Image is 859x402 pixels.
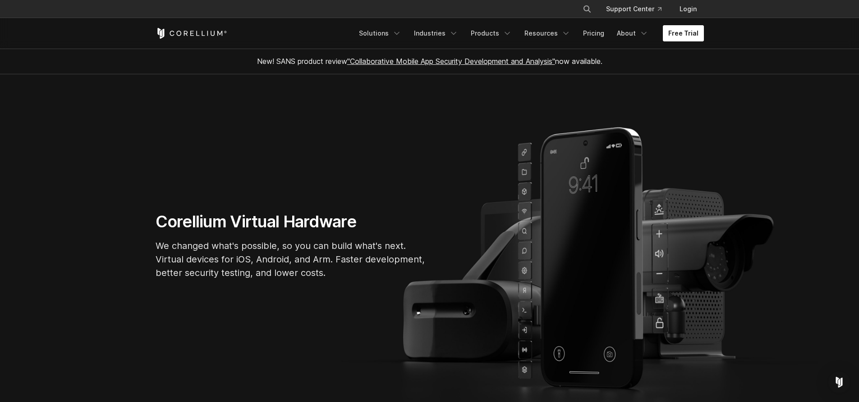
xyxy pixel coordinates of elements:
[611,25,654,41] a: About
[599,1,669,17] a: Support Center
[828,371,850,393] div: Open Intercom Messenger
[156,212,426,232] h1: Corellium Virtual Hardware
[257,57,602,66] span: New! SANS product review now available.
[672,1,704,17] a: Login
[354,25,407,41] a: Solutions
[663,25,704,41] a: Free Trial
[156,239,426,280] p: We changed what's possible, so you can build what's next. Virtual devices for iOS, Android, and A...
[578,25,610,41] a: Pricing
[156,28,227,39] a: Corellium Home
[519,25,576,41] a: Resources
[347,57,555,66] a: "Collaborative Mobile App Security Development and Analysis"
[409,25,464,41] a: Industries
[572,1,704,17] div: Navigation Menu
[579,1,595,17] button: Search
[465,25,517,41] a: Products
[354,25,704,41] div: Navigation Menu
